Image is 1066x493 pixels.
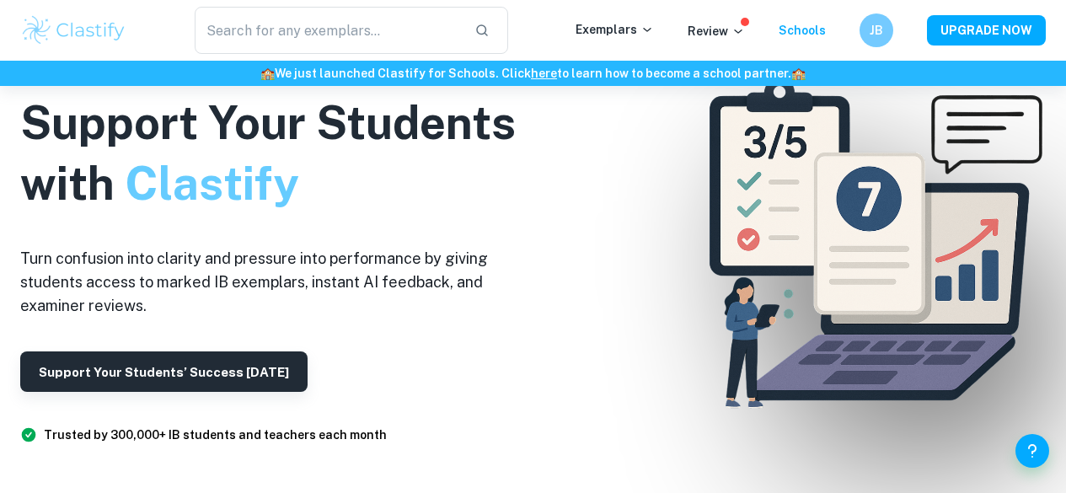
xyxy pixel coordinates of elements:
[867,21,887,40] h6: JB
[125,157,298,210] span: Clastify
[576,20,654,39] p: Exemplars
[860,13,893,47] button: JB
[20,13,127,47] img: Clastify logo
[20,247,543,318] h6: Turn confusion into clarity and pressure into performance by giving students access to marked IB ...
[672,49,1066,443] img: Clastify For Schools Hero
[1015,434,1049,468] button: Help and Feedback
[20,351,308,392] button: Support Your Students’ Success [DATE]
[779,24,826,37] a: Schools
[791,67,806,80] span: 🏫
[195,7,461,54] input: Search for any exemplars...
[20,93,543,214] h1: Support Your Students with
[3,64,1063,83] h6: We just launched Clastify for Schools. Click to learn how to become a school partner.
[44,426,387,444] h6: Trusted by 300,000+ IB students and teachers each month
[688,22,745,40] p: Review
[927,15,1046,46] button: UPGRADE NOW
[531,67,557,80] a: here
[260,67,275,80] span: 🏫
